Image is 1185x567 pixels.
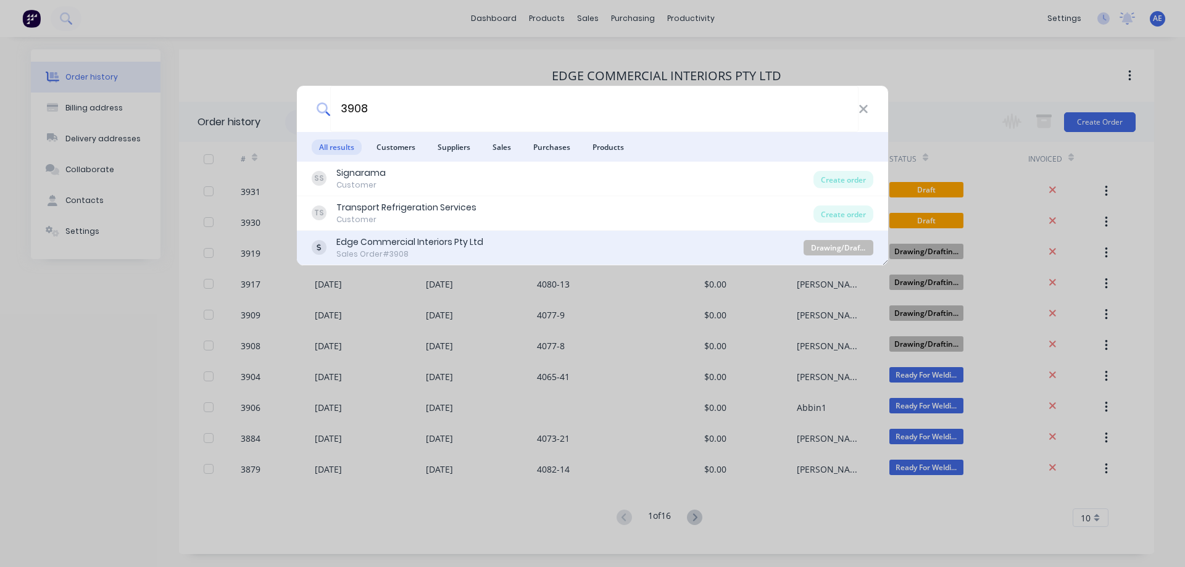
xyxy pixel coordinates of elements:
[585,139,631,155] span: Products
[336,236,483,249] div: Edge Commercial Interiors Pty Ltd
[526,139,578,155] span: Purchases
[312,171,326,186] div: SS
[336,180,386,191] div: Customer
[336,249,483,260] div: Sales Order #3908
[369,139,423,155] span: Customers
[430,139,478,155] span: Suppliers
[330,86,859,132] input: Start typing a customer or supplier name to create a new order...
[336,214,476,225] div: Customer
[312,139,362,155] span: All results
[804,240,873,255] div: Drawing/Drafting
[813,205,873,223] div: Create order
[336,201,476,214] div: Transport Refrigeration Services
[813,171,873,188] div: Create order
[312,205,326,220] div: TS
[336,167,386,180] div: Signarama
[485,139,518,155] span: Sales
